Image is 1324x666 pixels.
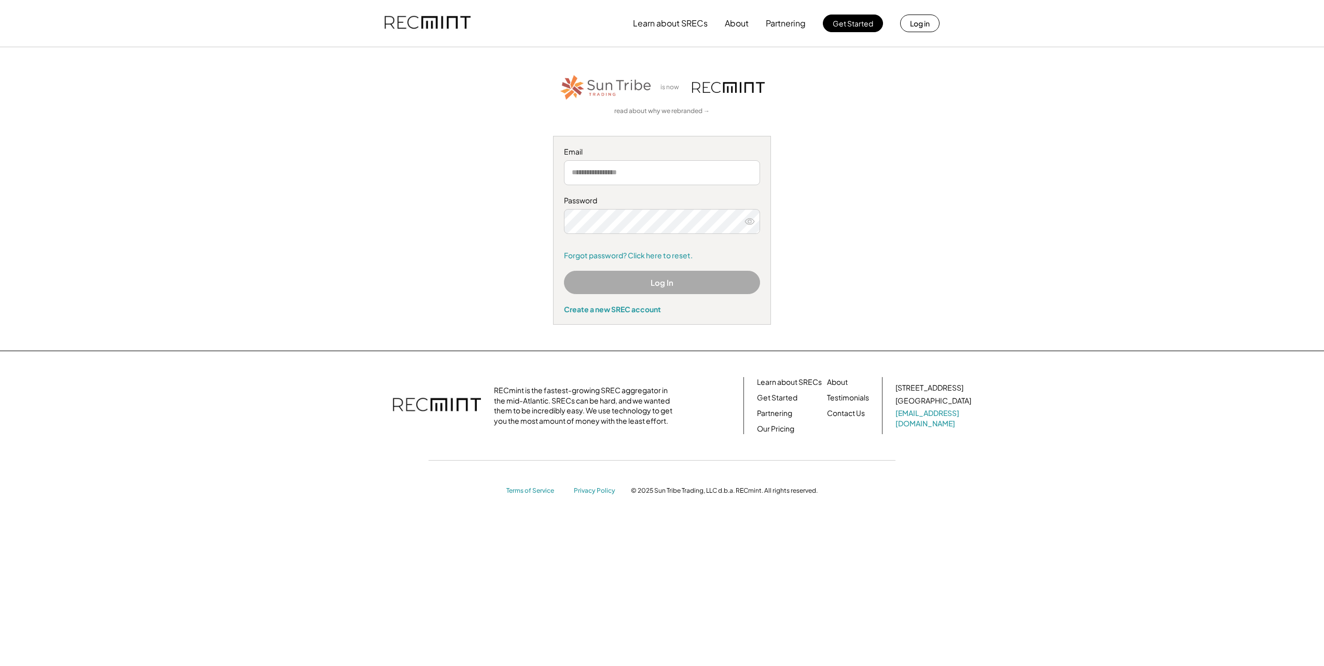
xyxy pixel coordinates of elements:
[827,377,848,387] a: About
[725,13,749,34] button: About
[823,15,883,32] button: Get Started
[692,82,765,93] img: recmint-logotype%403x.png
[384,6,471,41] img: recmint-logotype%403x.png
[494,385,678,426] div: RECmint is the fastest-growing SREC aggregator in the mid-Atlantic. SRECs can be hard, and we wan...
[574,487,620,495] a: Privacy Policy
[658,83,687,92] div: is now
[564,271,760,294] button: Log In
[614,107,710,116] a: read about why we rebranded →
[900,15,940,32] button: Log in
[564,196,760,206] div: Password
[757,377,822,387] a: Learn about SRECs
[895,408,973,428] a: [EMAIL_ADDRESS][DOMAIN_NAME]
[757,408,792,419] a: Partnering
[564,251,760,261] a: Forgot password? Click here to reset.
[559,73,653,102] img: STT_Horizontal_Logo%2B-%2BColor.png
[506,487,563,495] a: Terms of Service
[895,396,971,406] div: [GEOGRAPHIC_DATA]
[827,393,869,403] a: Testimonials
[757,393,797,403] a: Get Started
[895,383,963,393] div: [STREET_ADDRESS]
[564,147,760,157] div: Email
[757,424,794,434] a: Our Pricing
[631,487,818,495] div: © 2025 Sun Tribe Trading, LLC d.b.a. RECmint. All rights reserved.
[564,304,760,314] div: Create a new SREC account
[766,13,806,34] button: Partnering
[633,13,708,34] button: Learn about SRECs
[393,387,481,424] img: recmint-logotype%403x.png
[827,408,865,419] a: Contact Us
